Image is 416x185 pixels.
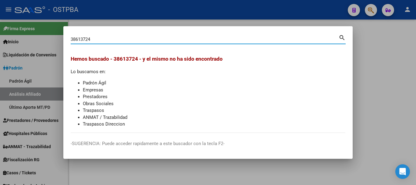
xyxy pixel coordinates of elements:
p: -SUGERENCIA: Puede acceder rapidamente a este buscador con la tecla F2- [71,140,345,147]
li: Traspasos Direccion [83,121,345,128]
li: Padrón Ágil [83,80,345,87]
li: ANMAT / Trazabilidad [83,114,345,121]
mat-icon: search [339,34,346,41]
li: Obras Sociales [83,100,345,107]
li: Empresas [83,87,345,94]
li: Prestadores [83,93,345,100]
span: Hemos buscado - 38613724 - y el mismo no ha sido encontrado [71,56,223,62]
div: Lo buscamos en: [71,55,345,128]
li: Traspasos [83,107,345,114]
div: Open Intercom Messenger [395,164,410,179]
